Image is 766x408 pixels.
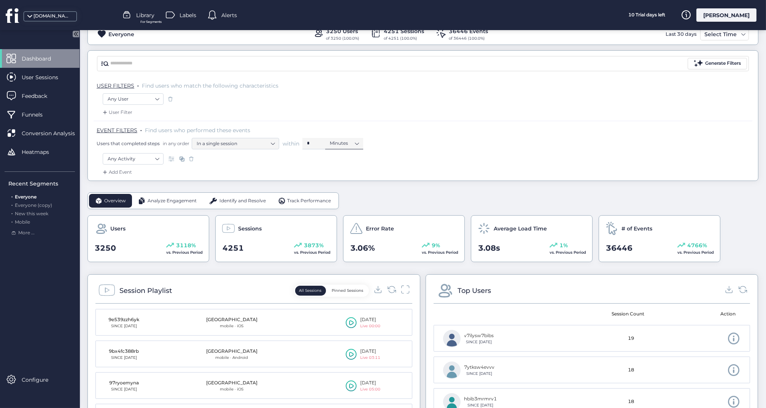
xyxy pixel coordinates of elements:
div: User Filter [101,109,132,116]
mat-header-cell: Action [667,304,745,325]
div: of 4251 (100.0%) [384,35,424,42]
span: 3118% [176,241,196,250]
span: Funnels [22,110,54,119]
span: Users [110,224,126,233]
div: Last 30 days [664,28,698,40]
nz-select-item: Minutes [330,138,359,149]
span: Analyze Engagement [148,197,197,205]
span: 4766% [687,241,707,250]
span: vs. Previous Period [677,250,714,255]
div: of 36446 (100.0%) [449,35,488,42]
div: SINCE [DATE] [105,386,143,392]
span: vs. Previous Period [166,250,203,255]
span: Everyone [15,194,37,200]
div: mobile · Android [206,355,257,361]
button: Pinned Sessions [328,286,368,296]
div: [GEOGRAPHIC_DATA] [206,379,257,387]
span: 3.06% [350,242,375,254]
div: Recent Segments [8,179,75,188]
span: Average Load Time [494,224,547,233]
span: 3.08s [478,242,500,254]
div: SINCE [DATE] [464,371,495,377]
span: Dashboard [22,54,62,63]
span: Sessions [238,224,262,233]
span: More ... [18,229,35,237]
span: 18 [628,398,634,405]
span: Library [136,11,154,19]
span: Find users who performed these events [145,127,250,134]
span: Identify and Resolve [219,197,266,205]
span: 1% [559,241,568,250]
div: 9e539zzh6yk [105,316,143,323]
span: in any order [161,140,189,147]
div: Live 00:00 [361,323,381,329]
button: All Sessions [295,286,326,296]
span: # of Events [621,224,652,233]
div: [DATE] [361,379,381,387]
span: Overview [104,197,126,205]
span: . [11,218,13,225]
span: Alerts [221,11,237,19]
span: Error Rate [366,224,394,233]
div: 36446 Events [449,27,488,35]
span: User Sessions [22,73,70,82]
div: [DOMAIN_NAME] [33,13,72,20]
div: SINCE [DATE] [105,355,143,361]
span: 36446 [606,242,633,254]
span: vs. Previous Period [294,250,331,255]
nz-select-item: Any Activity [108,153,159,165]
span: For Segments [140,19,162,24]
span: . [11,192,13,200]
div: 4251 Sessions [384,27,424,35]
span: 18 [628,366,634,374]
span: Mobile [15,219,30,225]
nz-select-item: Any User [108,93,159,105]
span: vs. Previous Period [550,250,586,255]
div: mobile · iOS [206,386,257,392]
div: Live 03:11 [361,355,381,361]
span: 9% [432,241,440,250]
span: Heatmaps [22,148,60,156]
span: 4251 [222,242,244,254]
span: 3873% [304,241,324,250]
span: Track Performance [287,197,331,205]
span: Feedback [22,92,59,100]
span: Users that completed steps [97,140,160,147]
div: Add Event [101,168,132,176]
div: Top Users [458,285,491,296]
span: USER FILTERS [97,82,134,89]
div: [DATE] [361,348,381,355]
div: SINCE [DATE] [105,323,143,329]
div: 9bx4fc388rb [105,348,143,355]
span: Conversion Analysis [22,129,86,138]
span: 3250 [95,242,116,254]
span: EVENT FILTERS [97,127,137,134]
div: [DATE] [361,316,381,323]
span: . [11,201,13,208]
div: 7ytksw4evvv [464,364,495,371]
span: vs. Previous Period [422,250,458,255]
div: [GEOGRAPHIC_DATA] [206,316,257,323]
span: within [283,140,299,147]
button: Generate Filters [688,58,747,69]
div: SINCE [DATE] [464,339,494,345]
span: 19 [628,335,634,342]
div: Select Time [702,30,739,39]
span: . [11,209,13,216]
div: Session Playlist [119,285,172,296]
div: mobile · iOS [206,323,257,329]
div: hbib3mrmrv1 [464,395,497,403]
div: of 3250 (100.0%) [326,35,359,42]
nz-select-item: In a single session [197,138,274,149]
span: Configure [22,376,60,384]
div: Everyone [108,30,134,38]
div: Generate Filters [705,60,741,67]
span: Find users who match the following characteristics [142,82,278,89]
span: Labels [180,11,196,19]
span: Everyone (copy) [15,202,52,208]
div: 97ryoemyna [105,379,143,387]
div: 10 Trial days left [618,8,675,22]
span: . [140,125,142,133]
div: 3250 Users [326,27,359,35]
div: Live 05:00 [361,386,381,392]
